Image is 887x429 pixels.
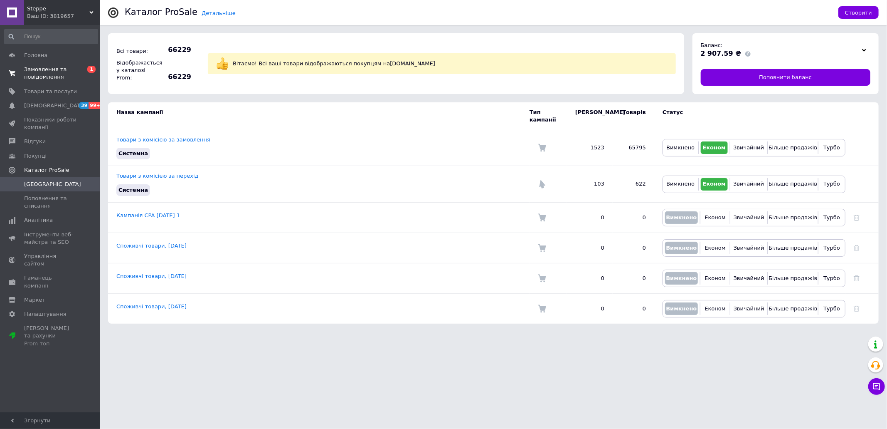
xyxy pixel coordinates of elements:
[759,74,812,81] span: Поповнити баланс
[24,166,69,174] span: Каталог ProSale
[665,141,696,154] button: Вимкнено
[732,272,765,285] button: Звичайний
[24,325,77,347] span: [PERSON_NAME] та рахунки
[24,181,81,188] span: [GEOGRAPHIC_DATA]
[27,12,100,20] div: Ваш ID: 3819657
[823,245,840,251] span: Турбо
[125,8,197,17] div: Каталог ProSale
[24,102,86,109] span: [DEMOGRAPHIC_DATA]
[820,242,843,254] button: Турбо
[823,214,840,221] span: Турбо
[613,293,654,324] td: 0
[538,180,546,188] img: Комісія за перехід
[820,303,843,315] button: Турбо
[770,211,816,224] button: Більше продажів
[820,211,843,224] button: Турбо
[770,242,816,254] button: Більше продажів
[732,178,765,191] button: Звичайний
[666,144,695,151] span: Вимкнено
[162,72,191,82] span: 66229
[613,102,654,130] td: Товарів
[770,303,816,315] button: Більше продажів
[702,242,728,254] button: Економ
[702,211,728,224] button: Економ
[24,66,77,81] span: Замовлення та повідомлення
[820,141,843,154] button: Турбо
[162,45,191,55] span: 66229
[613,130,654,166] td: 65795
[705,305,726,312] span: Економ
[24,152,47,160] span: Покупці
[769,245,817,251] span: Більше продажів
[530,102,567,130] td: Тип кампанії
[613,202,654,233] td: 0
[701,50,742,57] span: 2 907.59 ₴
[538,274,546,283] img: Комісія за замовлення
[701,141,728,154] button: Економ
[89,102,102,109] span: 99+
[665,211,698,224] button: Вимкнено
[854,305,860,312] a: Видалити
[734,305,764,312] span: Звичайний
[665,272,698,285] button: Вимкнено
[114,57,160,84] div: Відображається у каталозі Prom:
[4,29,98,44] input: Пошук
[567,166,613,202] td: 103
[838,6,879,19] button: Створити
[703,181,726,187] span: Економ
[538,305,546,313] img: Комісія за замовлення
[24,253,77,268] span: Управління сайтом
[202,10,236,16] a: Детальніше
[705,275,726,281] span: Економ
[538,244,546,252] img: Комісія за замовлення
[702,272,728,285] button: Економ
[845,10,872,16] span: Створити
[665,178,696,191] button: Вимкнено
[823,275,840,281] span: Турбо
[567,202,613,233] td: 0
[116,243,187,249] a: Споживчі товари, [DATE]
[231,58,670,69] div: Вітаємо! Всі ваші товари відображаються покупцям на [DOMAIN_NAME]
[118,150,148,156] span: Системна
[24,116,77,131] span: Показники роботи компанії
[666,305,697,312] span: Вимкнено
[116,212,180,218] a: Кампанія CPA [DATE] 1
[705,214,726,221] span: Економ
[734,275,764,281] span: Звичайний
[118,187,148,193] span: Системна
[823,144,840,151] span: Турбо
[820,178,843,191] button: Турбо
[665,242,698,254] button: Вимкнено
[705,245,726,251] span: Економ
[769,144,817,151] span: Більше продажів
[732,211,765,224] button: Звичайний
[567,263,613,293] td: 0
[665,303,698,315] button: Вимкнено
[733,144,764,151] span: Звичайний
[770,272,816,285] button: Більше продажів
[538,144,546,152] img: Комісія за замовлення
[666,214,697,221] span: Вимкнено
[770,178,816,191] button: Більше продажів
[769,181,817,187] span: Більше продажів
[701,42,723,48] span: Баланс:
[538,213,546,222] img: Комісія за замовлення
[24,340,77,347] div: Prom топ
[613,233,654,263] td: 0
[567,293,613,324] td: 0
[701,69,871,86] a: Поповнити баланс
[854,245,860,251] a: Видалити
[24,138,46,145] span: Відгуки
[823,305,840,312] span: Турбо
[116,173,199,179] a: Товари з комісією за перехід
[769,305,817,312] span: Більше продажів
[868,378,885,395] button: Чат з покупцем
[567,102,613,130] td: [PERSON_NAME]
[613,263,654,293] td: 0
[24,310,67,318] span: Налаштування
[79,102,89,109] span: 39
[820,272,843,285] button: Турбо
[732,242,765,254] button: Звичайний
[823,181,840,187] span: Турбо
[666,275,697,281] span: Вимкнено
